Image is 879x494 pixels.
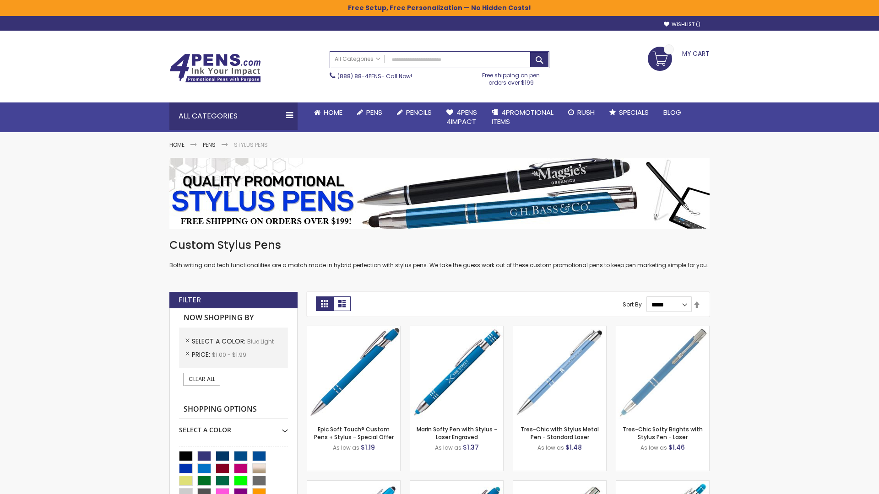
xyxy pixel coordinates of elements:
a: Phoenix Softy Brights with Stylus Pen - Laser-Blue - Light [616,480,709,488]
a: Blog [656,102,689,123]
span: All Categories [335,55,380,63]
div: Both writing and tech functionalities are a match made in hybrid perfection with stylus pens. We ... [169,238,710,269]
span: 4Pens 4impact [446,107,477,126]
div: All Categories [169,102,298,130]
span: As low as [333,444,359,451]
span: As low as [537,444,564,451]
div: Select A Color [179,419,288,435]
a: Pens [203,141,216,149]
span: - Call Now! [337,72,412,80]
span: Specials [619,107,649,117]
a: Ellipse Stylus Pen - Standard Laser-Blue - Light [307,480,400,488]
span: $1.48 [565,443,582,452]
a: Home [169,141,184,149]
a: Tres-Chic with Stylus Metal Pen - Standard Laser-Blue - Light [513,326,606,333]
span: $1.19 [361,443,375,452]
span: As low as [640,444,667,451]
strong: Stylus Pens [234,141,268,149]
a: 4P-MS8B-Blue - Light [307,326,400,333]
a: Clear All [184,373,220,386]
span: Clear All [189,375,215,383]
a: 4Pens4impact [439,102,484,132]
a: (888) 88-4PENS [337,72,381,80]
a: Tres-Chic with Stylus Metal Pen - Standard Laser [521,425,599,440]
strong: Now Shopping by [179,308,288,328]
span: As low as [435,444,461,451]
a: 4PROMOTIONALITEMS [484,102,561,132]
a: Tres-Chic Softy Brights with Stylus Pen - Laser-Blue - Light [616,326,709,333]
img: Stylus Pens [169,158,710,229]
a: Pencils [390,102,439,123]
span: Select A Color [192,337,247,346]
label: Sort By [623,301,642,308]
span: $1.46 [668,443,685,452]
span: Rush [577,107,595,117]
h1: Custom Stylus Pens [169,238,710,252]
img: 4P-MS8B-Blue - Light [307,326,400,419]
img: Tres-Chic with Stylus Metal Pen - Standard Laser-Blue - Light [513,326,606,419]
a: Wishlist [664,21,700,28]
img: 4Pens Custom Pens and Promotional Products [169,54,261,83]
a: Marin Softy Pen with Stylus - Laser Engraved-Blue - Light [410,326,503,333]
span: $1.00 - $1.99 [212,351,246,359]
a: Pens [350,102,390,123]
a: All Categories [330,52,385,67]
a: Tres-Chic Softy Brights with Stylus Pen - Laser [623,425,703,440]
a: Epic Soft Touch® Custom Pens + Stylus - Special Offer [314,425,394,440]
a: Rush [561,102,602,123]
span: Pencils [406,107,432,117]
a: Specials [602,102,656,123]
span: 4PROMOTIONAL ITEMS [492,107,553,126]
strong: Shopping Options [179,400,288,419]
span: $1.37 [463,443,479,452]
span: Blog [663,107,681,117]
span: Pens [366,107,382,117]
span: Blue Light [247,338,274,345]
img: Tres-Chic Softy Brights with Stylus Pen - Laser-Blue - Light [616,326,709,419]
div: Free shipping on pen orders over $199 [473,68,550,86]
span: Price [192,350,212,359]
a: Home [307,102,350,123]
a: Marin Softy Pen with Stylus - Laser Engraved [417,425,497,440]
a: Ellipse Softy Brights with Stylus Pen - Laser-Blue - Light [410,480,503,488]
span: Home [324,107,342,117]
strong: Grid [316,296,333,311]
img: Marin Softy Pen with Stylus - Laser Engraved-Blue - Light [410,326,503,419]
strong: Filter [179,295,201,305]
a: Tres-Chic Touch Pen - Standard Laser-Blue - Light [513,480,606,488]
